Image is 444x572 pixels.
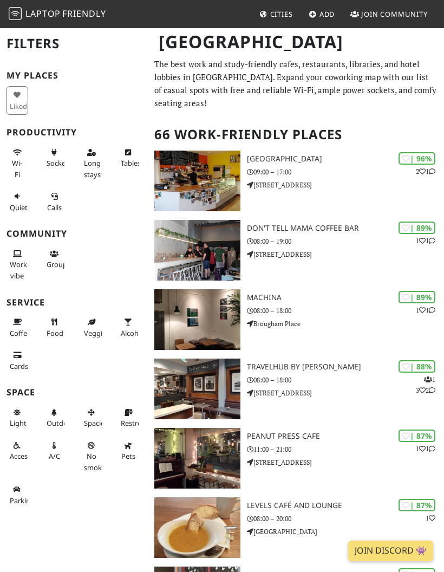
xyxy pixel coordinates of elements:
[154,220,240,281] img: Don't tell Mama Coffee Bar
[6,346,28,375] button: Cards
[81,437,102,476] button: No smoke
[43,187,65,216] button: Calls
[6,70,141,81] h3: My Places
[6,404,28,432] button: Light
[399,430,435,442] div: | 87%
[150,27,438,57] h1: [GEOGRAPHIC_DATA]
[148,428,444,489] a: Peanut Press Cafe | 87% 11 Peanut Press Cafe 11:00 – 21:00 [STREET_ADDRESS]
[121,418,153,428] span: Restroom
[117,404,139,432] button: Restroom
[47,328,63,338] span: Food
[247,154,444,164] h3: [GEOGRAPHIC_DATA]
[154,428,240,489] img: Peanut Press Cafe
[10,361,28,371] span: Credit cards
[247,513,444,524] p: 08:00 – 20:00
[6,297,141,308] h3: Service
[117,313,139,342] button: Alcohol
[10,259,27,280] span: People working
[399,291,435,303] div: | 89%
[247,501,444,510] h3: Levels Café and Lounge
[247,457,444,467] p: [STREET_ADDRESS]
[247,375,444,385] p: 08:00 – 18:00
[10,328,31,338] span: Coffee
[121,451,135,461] span: Pet friendly
[247,318,444,329] p: Brougham Place
[43,313,65,342] button: Food
[6,245,28,284] button: Work vibe
[62,8,106,19] span: Friendly
[399,152,435,165] div: | 96%
[10,418,27,428] span: Natural light
[247,249,444,259] p: [STREET_ADDRESS]
[84,328,106,338] span: Veggie
[348,541,433,561] a: Join Discord 👾
[81,313,102,342] button: Veggie
[6,480,28,509] button: Parking
[148,151,444,211] a: North Fort Cafe | 96% 21 [GEOGRAPHIC_DATA] 09:00 – 17:00 [STREET_ADDRESS]
[6,144,28,183] button: Wi-Fi
[47,418,75,428] span: Outdoor area
[148,497,444,558] a: Levels Café and Lounge | 87% 1 Levels Café and Lounge 08:00 – 20:00 [GEOGRAPHIC_DATA]
[47,203,62,212] span: Video/audio calls
[117,437,139,465] button: Pets
[247,167,444,177] p: 09:00 – 17:00
[43,437,65,465] button: A/C
[399,360,435,373] div: | 88%
[426,513,435,523] p: 1
[25,8,61,19] span: Laptop
[9,5,106,24] a: LaptopFriendly LaptopFriendly
[361,9,428,19] span: Join Community
[416,236,435,246] p: 1 1
[247,362,444,372] h3: TravelHub by [PERSON_NAME]
[6,387,141,398] h3: Space
[399,499,435,511] div: | 87%
[6,437,28,465] button: Accessible
[84,158,101,179] span: Long stays
[416,374,435,395] p: 1 3 2
[81,144,102,183] button: Long stays
[9,7,22,20] img: LaptopFriendly
[43,404,65,432] button: Outdoor
[416,166,435,177] p: 2 1
[247,444,444,454] p: 11:00 – 21:00
[247,236,444,246] p: 08:00 – 19:00
[10,203,28,212] span: Quiet
[247,432,444,441] h3: Peanut Press Cafe
[154,57,438,109] p: The best work and study-friendly cafes, restaurants, libraries, and hotel lobbies in [GEOGRAPHIC_...
[6,127,141,138] h3: Productivity
[399,222,435,234] div: | 89%
[43,144,65,172] button: Sockets
[416,444,435,454] p: 1 1
[81,404,102,432] button: Spacious
[148,359,444,419] a: TravelHub by Lothian | 88% 132 TravelHub by [PERSON_NAME] 08:00 – 18:00 [STREET_ADDRESS]
[47,259,70,269] span: Group tables
[6,187,28,216] button: Quiet
[148,289,444,350] a: Machina | 89% 11 Machina 08:00 – 18:00 Brougham Place
[247,180,444,190] p: [STREET_ADDRESS]
[346,4,432,24] a: Join Community
[270,9,293,19] span: Cities
[247,526,444,537] p: [GEOGRAPHIC_DATA]
[84,418,113,428] span: Spacious
[117,144,139,172] button: Tables
[84,451,106,472] span: Smoke free
[47,158,71,168] span: Power sockets
[154,118,438,151] h2: 66 Work-Friendly Places
[255,4,297,24] a: Cities
[49,451,60,461] span: Air conditioned
[154,359,240,419] img: TravelHub by Lothian
[43,245,65,274] button: Groups
[154,497,240,558] img: Levels Café and Lounge
[121,328,145,338] span: Alcohol
[121,158,141,168] span: Work-friendly tables
[148,220,444,281] a: Don't tell Mama Coffee Bar | 89% 11 Don't tell Mama Coffee Bar 08:00 – 19:00 [STREET_ADDRESS]
[304,4,339,24] a: Add
[6,27,141,60] h2: Filters
[247,305,444,316] p: 08:00 – 18:00
[154,289,240,350] img: Machina
[247,293,444,302] h3: Machina
[6,313,28,342] button: Coffee
[247,224,444,233] h3: Don't tell Mama Coffee Bar
[416,305,435,315] p: 1 1
[154,151,240,211] img: North Fort Cafe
